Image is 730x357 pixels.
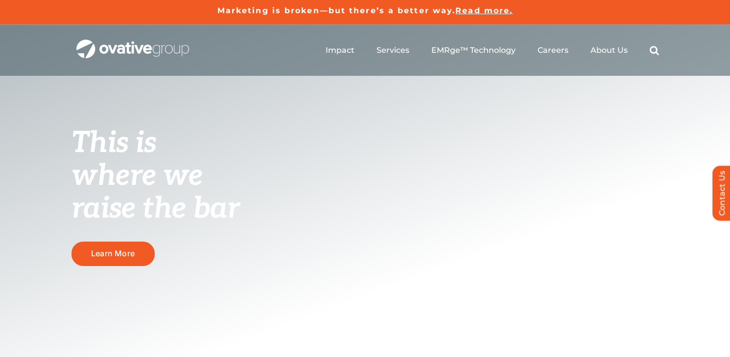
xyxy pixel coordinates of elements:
[377,45,409,55] a: Services
[71,242,155,266] a: Learn More
[217,6,456,15] a: Marketing is broken—but there’s a better way.
[326,35,659,66] nav: Menu
[76,39,189,48] a: OG_Full_horizontal_WHT
[326,45,354,55] a: Impact
[91,249,135,258] span: Learn More
[590,45,628,55] a: About Us
[538,45,568,55] a: Careers
[650,45,659,55] a: Search
[431,45,516,55] a: EMRge™ Technology
[71,126,157,161] span: This is
[71,158,239,226] span: where we raise the bar
[455,6,513,15] a: Read more.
